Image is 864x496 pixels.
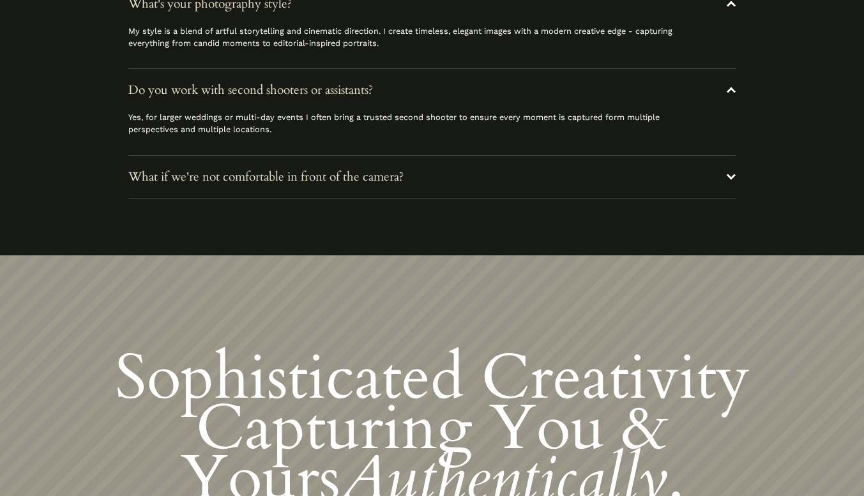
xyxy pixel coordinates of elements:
div: Do you work with second shooters or assistants? [128,111,736,154]
p: My style is a blend of artful storytelling and cinematic direction. I create timeless, elegant im... [128,25,675,49]
button: What if we're not comfortable in front of the camera? [128,156,736,198]
button: Do you work with second shooters or assistants? [128,69,736,111]
div: What's your photography style? [128,25,736,68]
span: Do you work with second shooters or assistants? [128,82,727,98]
span: What if we're not comfortable in front of the camera? [128,169,727,185]
p: Yes, for larger weddings or multi-day events I often bring a trusted second shooter to ensure eve... [128,111,675,135]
